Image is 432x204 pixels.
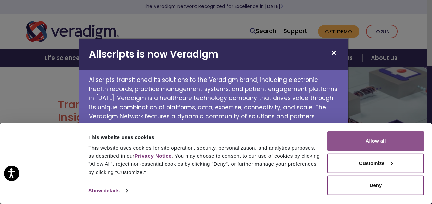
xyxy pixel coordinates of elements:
div: This website uses cookies [88,133,320,141]
button: Customize [327,153,424,173]
a: Show details [88,186,128,196]
button: Deny [327,176,424,195]
div: This website uses cookies for site operation, security, personalization, and analytics purposes, ... [88,144,320,176]
h2: Allscripts is now Veradigm [79,39,348,70]
button: Allow all [327,131,424,151]
a: Privacy Notice [134,153,171,159]
button: Close [330,49,338,57]
p: Allscripts transitioned its solutions to the Veradigm brand, including electronic health records,... [79,70,348,140]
